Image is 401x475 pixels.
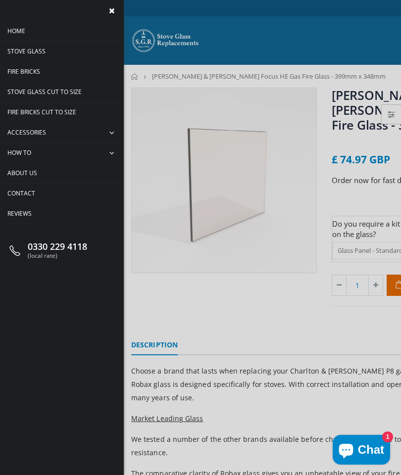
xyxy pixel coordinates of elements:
inbox-online-store-chat: Shopify online store chat [330,435,393,467]
span: 0330 229 4118 [28,241,87,252]
span: Stove Glass [7,47,46,55]
span: Fire Bricks Cut To Size [7,108,76,116]
span: Home [7,27,25,35]
span: Stove Glass Cut To Size [7,88,82,96]
span: collapse [102,123,124,142]
span: (local rate) [28,252,87,259]
span: About us [7,169,37,177]
span: collapse [102,143,124,163]
a: 0330 229 4118 (local rate) [7,234,116,259]
span: Contact [7,189,35,197]
span: Fire Bricks [7,67,40,76]
span: How To [7,148,31,157]
span: Accessories [7,128,46,137]
span: Reviews [7,209,32,218]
